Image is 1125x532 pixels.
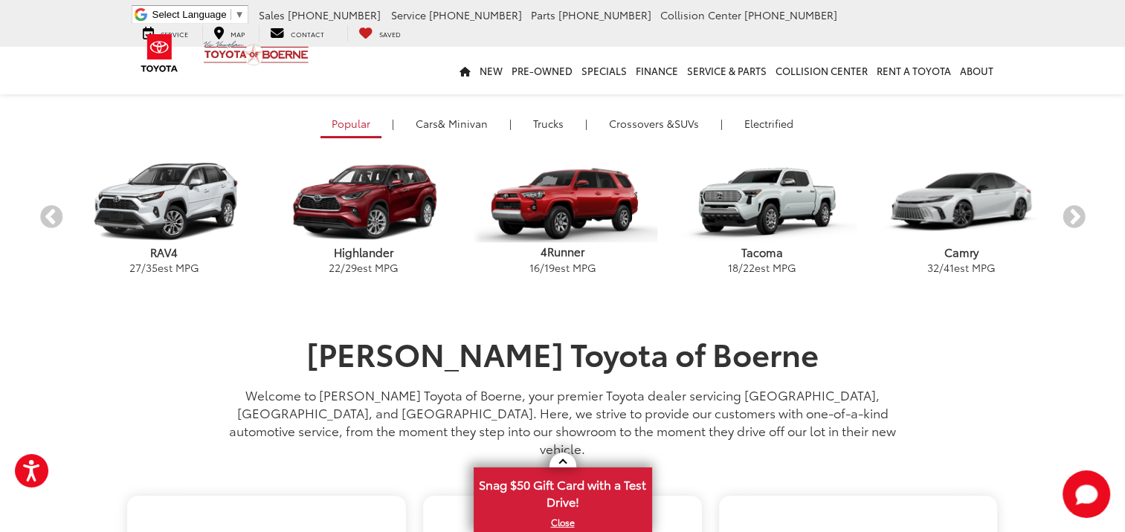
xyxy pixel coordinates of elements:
span: [PHONE_NUMBER] [429,7,522,22]
span: [PHONE_NUMBER] [558,7,651,22]
img: Toyota [132,29,187,77]
p: / est MPG [463,260,663,275]
span: 29 [345,260,357,275]
a: Rent a Toyota [872,47,955,94]
a: Pre-Owned [507,47,577,94]
span: Select Language [152,9,227,20]
a: About [955,47,998,94]
a: New [475,47,507,94]
a: Service [132,25,199,42]
span: 19 [544,260,555,275]
p: / est MPG [65,260,264,275]
span: Snag $50 Gift Card with a Test Drive! [475,469,651,514]
a: Popular [320,111,381,138]
li: | [717,116,726,131]
a: Collision Center [771,47,872,94]
span: ​ [231,9,231,20]
p: 4Runner [463,244,663,259]
span: 16 [529,260,540,275]
p: Highlander [264,244,463,260]
img: Toyota 4Runner [468,162,657,242]
span: 41 [944,260,954,275]
p: / est MPG [663,260,862,275]
span: Collision Center [660,7,741,22]
a: Cars [404,111,499,136]
p: Tacoma [663,244,862,260]
span: [PHONE_NUMBER] [744,7,837,22]
a: My Saved Vehicles [347,25,412,42]
img: Toyota RAV4 [69,162,259,242]
a: Electrified [733,111,805,136]
a: Contact [259,25,335,42]
span: 22 [329,260,341,275]
p: Welcome to [PERSON_NAME] Toyota of Boerne, your premier Toyota dealer servicing [GEOGRAPHIC_DATA]... [217,386,909,457]
h1: [PERSON_NAME] Toyota of Boerne [217,336,909,370]
span: Parts [531,7,555,22]
a: SUVs [598,111,710,136]
a: Map [202,25,256,42]
button: Toggle Chat Window [1063,470,1110,518]
a: Home [455,47,475,94]
span: 22 [743,260,755,275]
span: Service [391,7,426,22]
span: 35 [146,260,158,275]
img: Toyota Tacoma [667,162,857,242]
aside: carousel [39,149,1087,288]
span: 18 [728,260,738,275]
p: Camry [862,244,1061,260]
span: ▼ [235,9,245,20]
span: 32 [927,260,939,275]
a: Finance [631,47,683,94]
li: | [581,116,591,131]
p: / est MPG [264,260,463,275]
span: Saved [379,29,401,39]
img: Toyota Camry [866,162,1056,242]
span: 27 [129,260,141,275]
button: Next [1061,205,1087,231]
button: Previous [39,205,65,231]
a: Select Language​ [152,9,245,20]
a: Service & Parts: Opens in a new tab [683,47,771,94]
a: Specials [577,47,631,94]
span: & Minivan [438,116,488,131]
img: Toyota Highlander [268,162,458,242]
li: | [388,116,398,131]
span: Crossovers & [609,116,674,131]
a: Trucks [522,111,575,136]
li: | [506,116,515,131]
p: / est MPG [862,260,1061,275]
img: Vic Vaughan Toyota of Boerne [203,40,309,66]
svg: Start Chat [1063,470,1110,518]
p: RAV4 [65,244,264,260]
span: Sales [259,7,285,22]
span: [PHONE_NUMBER] [288,7,381,22]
